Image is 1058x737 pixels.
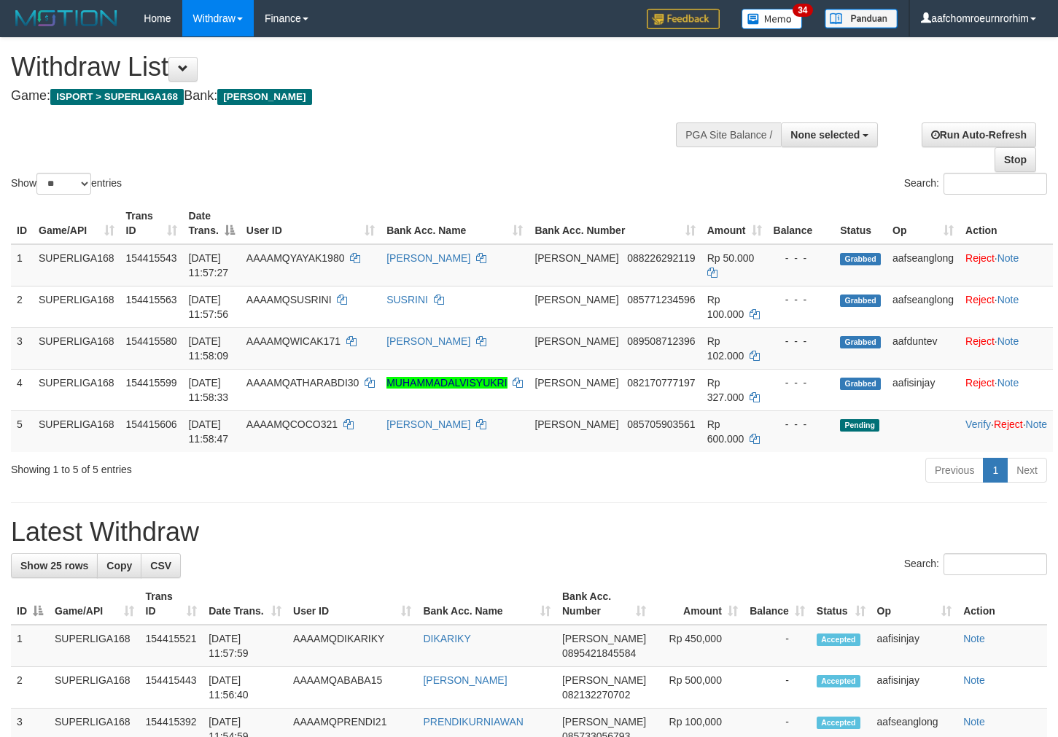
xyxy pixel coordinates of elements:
[871,583,958,625] th: Op: activate to sort column ascending
[904,553,1047,575] label: Search:
[960,286,1053,327] td: ·
[562,689,630,701] span: Copy 082132270702 to clipboard
[417,583,556,625] th: Bank Acc. Name: activate to sort column ascending
[707,294,744,320] span: Rp 100.000
[33,203,120,244] th: Game/API: activate to sort column ascending
[960,203,1053,244] th: Action
[11,286,33,327] td: 2
[627,377,695,389] span: Copy 082170777197 to clipboard
[11,52,691,82] h1: Withdraw List
[965,377,995,389] a: Reject
[246,418,338,430] span: AAAAMQCOCO321
[189,377,229,403] span: [DATE] 11:58:33
[562,716,646,728] span: [PERSON_NAME]
[556,583,652,625] th: Bank Acc. Number: activate to sort column ascending
[49,667,140,709] td: SUPERLIGA168
[423,716,523,728] a: PRENDIKURNIAWAN
[50,89,184,105] span: ISPORT > SUPERLIGA168
[676,122,781,147] div: PGA Site Balance /
[997,294,1019,305] a: Note
[126,335,177,347] span: 154415580
[774,334,829,348] div: - - -
[744,583,811,625] th: Balance: activate to sort column ascending
[965,418,991,430] a: Verify
[106,560,132,572] span: Copy
[768,203,835,244] th: Balance
[944,173,1047,195] input: Search:
[140,667,203,709] td: 154415443
[652,583,744,625] th: Amount: activate to sort column ascending
[925,458,984,483] a: Previous
[381,203,529,244] th: Bank Acc. Name: activate to sort column ascending
[871,667,958,709] td: aafisinjay
[701,203,768,244] th: Amount: activate to sort column ascending
[840,295,881,307] span: Grabbed
[627,335,695,347] span: Copy 089508712396 to clipboard
[11,410,33,452] td: 5
[423,633,470,644] a: DIKARIKY
[965,252,995,264] a: Reject
[11,369,33,410] td: 4
[386,294,428,305] a: SUSRINI
[744,667,811,709] td: -
[189,252,229,278] span: [DATE] 11:57:27
[534,377,618,389] span: [PERSON_NAME]
[33,369,120,410] td: SUPERLIGA168
[647,9,720,29] img: Feedback.jpg
[627,418,695,430] span: Copy 085705903561 to clipboard
[995,147,1036,172] a: Stop
[126,252,177,264] span: 154415543
[887,244,960,286] td: aafseanglong
[774,375,829,390] div: - - -
[33,327,120,369] td: SUPERLIGA168
[817,633,860,646] span: Accepted
[774,251,829,265] div: - - -
[140,625,203,667] td: 154415521
[217,89,311,105] span: [PERSON_NAME]
[652,667,744,709] td: Rp 500,000
[963,674,985,686] a: Note
[562,674,646,686] span: [PERSON_NAME]
[744,625,811,667] td: -
[49,583,140,625] th: Game/API: activate to sort column ascending
[534,252,618,264] span: [PERSON_NAME]
[97,553,141,578] a: Copy
[834,203,887,244] th: Status
[965,294,995,305] a: Reject
[793,4,812,17] span: 34
[627,294,695,305] span: Copy 085771234596 to clipboard
[11,518,1047,547] h1: Latest Withdraw
[423,674,507,686] a: [PERSON_NAME]
[189,335,229,362] span: [DATE] 11:58:09
[11,553,98,578] a: Show 25 rows
[997,377,1019,389] a: Note
[386,418,470,430] a: [PERSON_NAME]
[944,553,1047,575] input: Search:
[707,377,744,403] span: Rp 327.000
[11,667,49,709] td: 2
[203,625,287,667] td: [DATE] 11:57:59
[825,9,898,28] img: panduan.png
[562,633,646,644] span: [PERSON_NAME]
[11,244,33,286] td: 1
[817,717,860,729] span: Accepted
[707,418,744,445] span: Rp 600.000
[840,378,881,390] span: Grabbed
[126,294,177,305] span: 154415563
[49,625,140,667] td: SUPERLIGA168
[960,369,1053,410] td: ·
[33,286,120,327] td: SUPERLIGA168
[562,647,636,659] span: Copy 0895421845584 to clipboard
[994,418,1023,430] a: Reject
[126,418,177,430] span: 154415606
[534,294,618,305] span: [PERSON_NAME]
[189,294,229,320] span: [DATE] 11:57:56
[11,203,33,244] th: ID
[774,417,829,432] div: - - -
[1007,458,1047,483] a: Next
[36,173,91,195] select: Showentries
[246,335,341,347] span: AAAAMQWICAK171
[840,419,879,432] span: Pending
[963,716,985,728] a: Note
[189,418,229,445] span: [DATE] 11:58:47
